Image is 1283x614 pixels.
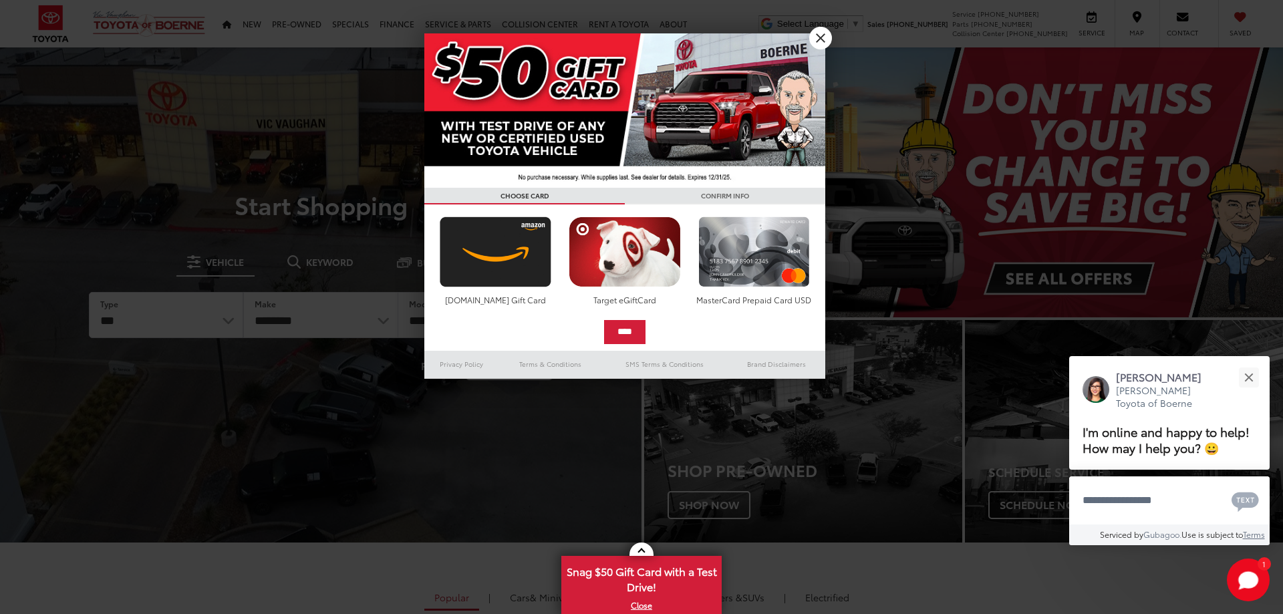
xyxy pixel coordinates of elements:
[695,294,813,305] div: MasterCard Prepaid Card USD
[1227,559,1270,601] button: Toggle Chat Window
[499,356,601,372] a: Terms & Conditions
[1069,356,1270,545] div: Close[PERSON_NAME][PERSON_NAME] Toyota of BoerneI'm online and happy to help! How may I help you?...
[436,216,555,287] img: amazoncard.png
[695,216,813,287] img: mastercard.png
[424,356,499,372] a: Privacy Policy
[1069,476,1270,524] textarea: Type your message
[728,356,825,372] a: Brand Disclaimers
[601,356,728,372] a: SMS Terms & Conditions
[565,294,684,305] div: Target eGiftCard
[565,216,684,287] img: targetcard.png
[1228,485,1263,515] button: Chat with SMS
[1143,528,1181,540] a: Gubagoo.
[625,188,825,204] h3: CONFIRM INFO
[1243,528,1265,540] a: Terms
[1227,559,1270,601] svg: Start Chat
[1262,561,1266,567] span: 1
[1116,384,1215,410] p: [PERSON_NAME] Toyota of Boerne
[1234,363,1263,392] button: Close
[1116,369,1215,384] p: [PERSON_NAME]
[436,294,555,305] div: [DOMAIN_NAME] Gift Card
[1083,422,1250,456] span: I'm online and happy to help! How may I help you? 😀
[1100,528,1143,540] span: Serviced by
[563,557,720,598] span: Snag $50 Gift Card with a Test Drive!
[1232,490,1259,512] svg: Text
[424,33,825,188] img: 42635_top_851395.jpg
[424,188,625,204] h3: CHOOSE CARD
[1181,528,1243,540] span: Use is subject to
